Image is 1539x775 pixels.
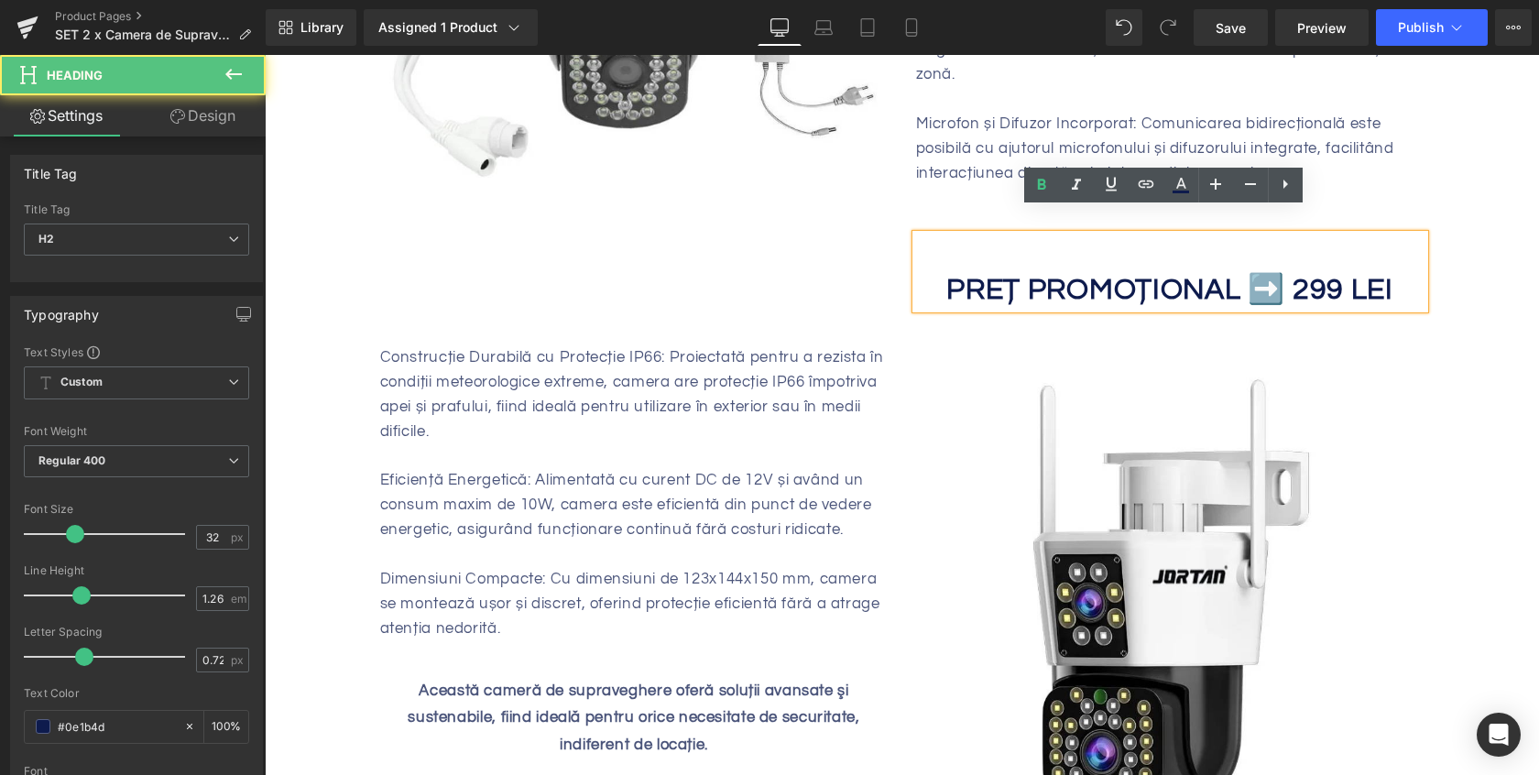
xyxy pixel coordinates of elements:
span: Publish [1398,20,1444,35]
div: Font Weight [24,425,249,438]
button: Publish [1376,9,1488,46]
b: Această cameră de supraveghere oferă soluții avansate şi sustenabile, fiind idealǎ pentru orice n... [143,628,595,698]
div: Font Size [24,503,249,516]
p: Microfon și Difuzor Incorporat: Comunicarea bidirecțională este posibilă cu ajutorul microfonului... [651,57,1160,131]
div: Text Styles [24,344,249,359]
a: New Library [266,9,356,46]
a: Product Pages [55,9,266,24]
span: SET 2 x Camera de Supraveghere Duală Jortan 8293, 6MP, WiFi sau Cablu, Ip66 , 44 Led Vedere Noctu... [55,27,231,42]
div: Typography [24,297,99,322]
input: Color [58,716,175,737]
div: % [204,711,248,743]
a: Preview [1275,9,1369,46]
span: Library [300,19,344,36]
b: H2 [38,232,54,246]
button: Redo [1150,9,1186,46]
span: px [231,531,246,543]
div: Construcție Durabilă cu Protecție IP66: Proiectată pentru a rezista în condiții meteorologice ext... [115,290,624,586]
div: Line Height [24,564,249,577]
div: Dimensiuni Compacte: Cu dimensiuni de 123x144x150 mm, camera se montează ușor și discret, oferind... [115,512,624,586]
a: Mobile [890,9,933,46]
div: Title Tag [24,156,78,181]
div: Text Color [24,687,249,700]
a: Laptop [802,9,846,46]
a: Desktop [758,9,802,46]
span: Heading [47,68,103,82]
b: Custom [60,375,103,390]
div: Title Tag [24,203,249,216]
span: Save [1216,18,1246,38]
div: Assigned 1 Product [378,18,523,37]
a: Design [136,95,269,136]
span: Preview [1297,18,1347,38]
div: Eficiență Energetică: Alimentată cu curent DC de 12V și având un consum maxim de 10W, camera este... [115,413,624,487]
span: px [231,654,246,666]
b: PREȚ PROMOȚIONAL ➡️ 299 LEI [682,220,1129,250]
div: Letter Spacing [24,626,249,639]
span: em [231,593,246,605]
b: Regular 400 [38,453,106,467]
button: Undo [1106,9,1142,46]
a: Tablet [846,9,890,46]
div: Open Intercom Messenger [1477,713,1521,757]
button: More [1495,9,1532,46]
